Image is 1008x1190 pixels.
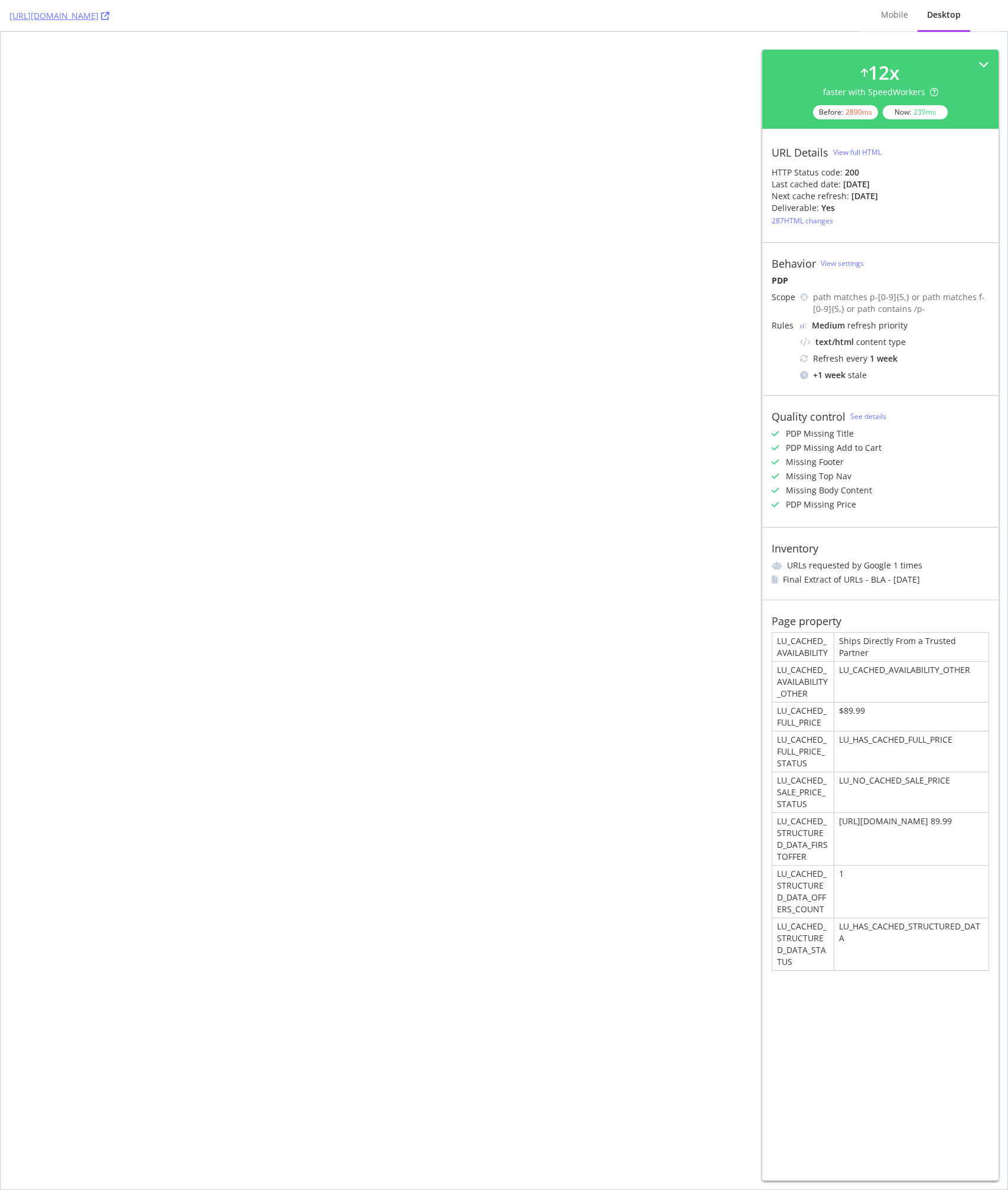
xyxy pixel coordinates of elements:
div: refresh priority [812,320,908,331]
div: text/html [815,336,854,348]
strong: 200 [845,167,859,178]
div: content type [800,336,989,348]
div: Quality control [772,410,846,423]
button: View full HTML [833,143,882,162]
div: PDP [772,275,989,287]
div: LU_CACHED_STRUCTURED_DATA_STATUS [772,918,834,970]
a: [URL][DOMAIN_NAME] [9,10,109,22]
div: Page property [772,614,841,627]
li: Final Extract of URLs - BLA - [DATE] [772,574,989,586]
div: $89.99 [834,703,989,731]
div: LU_CACHED_SALE_PRICE_STATUS [772,772,834,812]
div: LU_NO_CACHED_SALE_PRICE [834,772,989,812]
div: Inventory [772,542,818,555]
div: Next cache refresh: [772,190,849,202]
div: PDP Missing Price [786,499,856,511]
div: Yes [821,202,835,214]
div: 12 x [868,59,900,86]
div: Deliverable: [772,202,819,214]
div: 1 [834,866,989,918]
img: j32suk7ufU7viAAAAAElFTkSuQmCC [800,323,807,329]
div: LU_CACHED_FULL_PRICE [772,703,834,731]
div: Missing Footer [786,456,844,468]
div: 239 ms [913,107,936,117]
div: + 1 week [813,369,846,381]
div: LU_CACHED_STRUCTURED_DATA_FIRSTOFFER [772,813,834,865]
div: Rules [772,320,795,331]
div: Desktop [927,9,961,21]
div: path matches p-[0-9]{5,} or path matches f-[0-9]{5,} or path contains /p- [813,291,989,315]
div: faster with SpeedWorkers [823,86,938,98]
a: View settings [821,258,864,268]
div: LU_HAS_CACHED_STRUCTURED_DATA [834,918,989,970]
div: Refresh every [800,353,989,365]
div: Last cached date: [772,178,841,190]
div: LU_CACHED_AVAILABILITY [772,633,834,661]
div: 2890 ms [846,107,872,117]
div: Scope [772,291,795,303]
div: [DATE] [851,190,878,202]
div: [URL][DOMAIN_NAME] 89.99 [834,813,989,865]
div: 287 HTML changes [772,216,833,226]
div: LU_CACHED_FULL_PRICE_STATUS [772,731,834,772]
div: Mobile [881,9,908,21]
div: [DATE] [843,178,870,190]
div: LU_CACHED_AVAILABILITY_OTHER [834,662,989,702]
a: See details [850,411,886,421]
div: stale [800,369,989,381]
div: Now: [883,105,948,119]
div: LU_CACHED_AVAILABILITY_OTHER [772,662,834,702]
div: Missing Body Content [786,485,872,496]
div: PDP Missing Add to Cart [786,442,882,454]
div: PDP Missing Title [786,428,854,440]
div: LU_HAS_CACHED_FULL_PRICE [834,731,989,772]
div: Ships Directly From a Trusted Partner [834,633,989,661]
div: Missing Top Nav [786,470,851,482]
li: URLs requested by Google 1 times [772,560,989,571]
div: Medium [812,320,845,331]
div: LU_CACHED_STRUCTURED_DATA_OFFERS_COUNT [772,866,834,918]
div: View full HTML [833,147,882,157]
button: 287HTML changes [772,214,833,228]
div: Before: [813,105,878,119]
div: URL Details [772,146,828,159]
div: HTTP Status code: [772,167,989,178]
div: Behavior [772,257,816,270]
div: 1 week [870,353,898,365]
